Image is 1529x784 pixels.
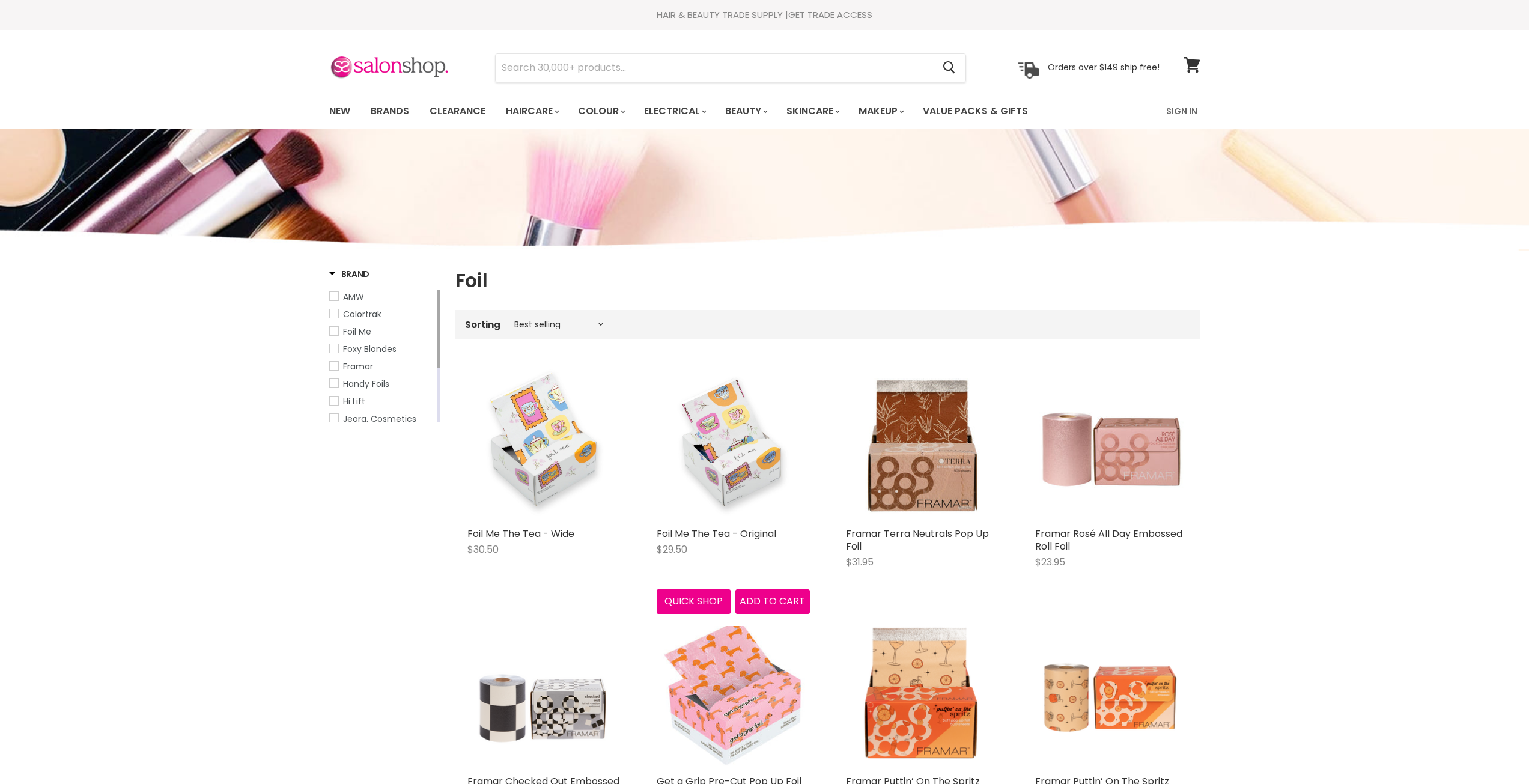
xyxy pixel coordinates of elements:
[657,616,810,769] img: Get a Grip Pre-Cut Pop Up Foil Wide - The Sausage Dogs
[467,527,574,541] a: Foil Me The Tea - Wide
[1035,368,1188,521] img: Framar Rosé All Day Embossed Roll Foil
[329,412,435,425] a: Jeorg. Cosmetics
[455,268,1200,293] h1: Foil
[329,308,435,321] a: Colortrak
[467,616,621,769] img: Framar Checked Out Embossed Roll Foil
[320,94,1098,129] ul: Main menu
[1035,555,1065,569] span: $23.95
[343,378,389,390] span: Handy Foils
[934,54,965,82] button: Search
[716,99,775,124] a: Beauty
[362,99,418,124] a: Brands
[1159,99,1205,124] a: Sign In
[329,268,370,280] h3: Brand
[329,395,435,408] a: Hi Lift
[846,368,999,521] img: Framar Terra Neutrals Pop Up Foil
[846,555,874,569] span: $31.95
[467,368,621,521] img: Foil Me The Tea - Wide
[788,8,872,21] a: GET TRADE ACCESS
[465,320,500,330] label: Sorting
[467,542,499,556] span: $30.50
[329,360,435,373] a: Framar
[657,589,731,613] button: Quick shop
[1035,616,1188,769] img: Framar Puttin’ On The Spritz Embossed Roll Foil
[329,342,435,356] a: Foxy Blondes
[343,343,397,355] span: Foxy Blondes
[343,413,416,425] span: Jeorg. Cosmetics
[777,99,847,124] a: Skincare
[329,290,435,303] a: AMW
[314,94,1215,129] nav: Main
[343,360,373,372] span: Framar
[735,589,810,613] button: Add to cart
[850,99,911,124] a: Makeup
[657,368,810,521] img: Foil Me The Tea - Original
[343,326,371,338] span: Foil Me
[329,325,435,338] a: Foil Me
[343,291,364,303] span: AMW
[846,616,999,769] img: Framar Puttin’ On The Spritz Pop Up Foil
[740,594,805,608] span: Add to cart
[329,377,435,390] a: Handy Foils
[1048,62,1160,73] p: Orders over $149 ship free!
[495,53,966,82] form: Product
[635,99,714,124] a: Electrical
[569,99,633,124] a: Colour
[496,54,934,82] input: Search
[497,99,567,124] a: Haircare
[657,527,776,541] a: Foil Me The Tea - Original
[657,542,687,556] span: $29.50
[343,395,365,407] span: Hi Lift
[314,9,1215,21] div: HAIR & BEAUTY TRADE SUPPLY |
[343,308,381,320] span: Colortrak
[1035,527,1182,553] a: Framar Rosé All Day Embossed Roll Foil
[421,99,494,124] a: Clearance
[846,527,989,553] a: Framar Terra Neutrals Pop Up Foil
[320,99,359,124] a: New
[914,99,1037,124] a: Value Packs & Gifts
